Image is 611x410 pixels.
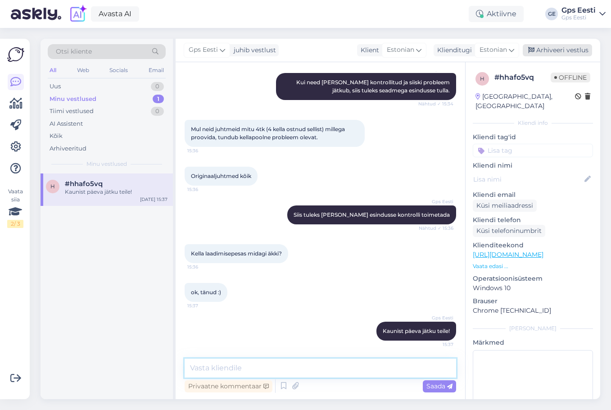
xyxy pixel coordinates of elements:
div: juhib vestlust [230,46,276,55]
div: 1 [153,95,164,104]
span: Gps Eesti [189,45,218,55]
p: Märkmed [473,338,593,347]
div: Aktiivne [469,6,524,22]
div: 0 [151,82,164,91]
span: Nähtud ✓ 15:36 [419,225,453,232]
div: Kõik [50,132,63,141]
span: Gps Eesti [420,198,453,205]
span: ok, tänud :) [191,289,221,296]
p: Brauser [473,296,593,306]
span: Estonian [480,45,507,55]
img: explore-ai [68,5,87,23]
span: Mul neid juhtmeid mitu 4tk (4 kella ostnud sellist) millega proovida, tundub kellapoolne probleem... [191,126,346,141]
div: Küsi meiliaadressi [473,200,537,212]
p: Klienditeekond [473,241,593,250]
span: Offline [551,73,590,82]
div: # hhafo5vq [494,72,551,83]
div: Privaatne kommentaar [185,380,272,392]
span: 15:36 [187,147,221,154]
span: Nähtud ✓ 15:34 [418,100,453,107]
span: 15:37 [187,302,221,309]
span: #hhafo5vq [65,180,103,188]
span: 15:36 [187,264,221,270]
span: h [480,75,484,82]
div: [GEOGRAPHIC_DATA], [GEOGRAPHIC_DATA] [475,92,575,111]
div: Arhiveeri vestlus [523,44,592,56]
span: Kaunist päeva jätku teile! [383,328,450,334]
p: Kliendi tag'id [473,132,593,142]
span: 15:36 [187,186,221,193]
p: Windows 10 [473,283,593,293]
span: Kui need [PERSON_NAME] kontrollitud ja siiski probleem jätkub, siis tuleks seadmega esindusse tulla. [296,79,451,94]
div: All [48,64,58,76]
a: Gps EestiGps Eesti [561,7,606,21]
div: Klient [357,46,379,55]
img: Askly Logo [7,46,24,63]
div: Socials [108,64,130,76]
a: [URL][DOMAIN_NAME] [473,251,543,259]
span: Gps Eesti [420,314,453,321]
a: Avasta AI [91,6,139,22]
span: Kella laadimisepesas midagi äkki? [191,250,282,257]
p: Vaata edasi ... [473,262,593,270]
div: [PERSON_NAME] [473,324,593,333]
div: 0 [151,107,164,116]
div: Vaata siia [7,187,23,228]
div: Uus [50,82,61,91]
div: Minu vestlused [50,95,96,104]
span: Siis tuleks [PERSON_NAME] esindusse kontrolli toimetada [294,211,450,218]
div: AI Assistent [50,119,83,128]
div: Gps Eesti [561,7,596,14]
span: Estonian [387,45,414,55]
p: Chrome [TECHNICAL_ID] [473,306,593,315]
span: Saada [426,382,453,390]
span: Minu vestlused [86,160,127,168]
div: Kliendi info [473,119,593,127]
p: Kliendi telefon [473,215,593,225]
span: h [50,183,55,190]
span: 15:37 [420,341,453,348]
div: Tiimi vestlused [50,107,94,116]
div: [DATE] 15:37 [140,196,167,203]
p: Kliendi email [473,190,593,200]
div: Arhiveeritud [50,144,86,153]
p: Operatsioonisüsteem [473,274,593,283]
span: Otsi kliente [56,47,92,56]
div: Küsi telefoninumbrit [473,225,545,237]
div: Kaunist päeva jätku teile! [65,188,167,196]
input: Lisa nimi [473,174,583,184]
div: GE [545,8,558,20]
div: Gps Eesti [561,14,596,21]
div: 2 / 3 [7,220,23,228]
div: Web [75,64,91,76]
p: Kliendi nimi [473,161,593,170]
div: Klienditugi [434,46,472,55]
input: Lisa tag [473,144,593,157]
span: Originaaljuhtmed kõik [191,173,251,179]
div: Email [147,64,166,76]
